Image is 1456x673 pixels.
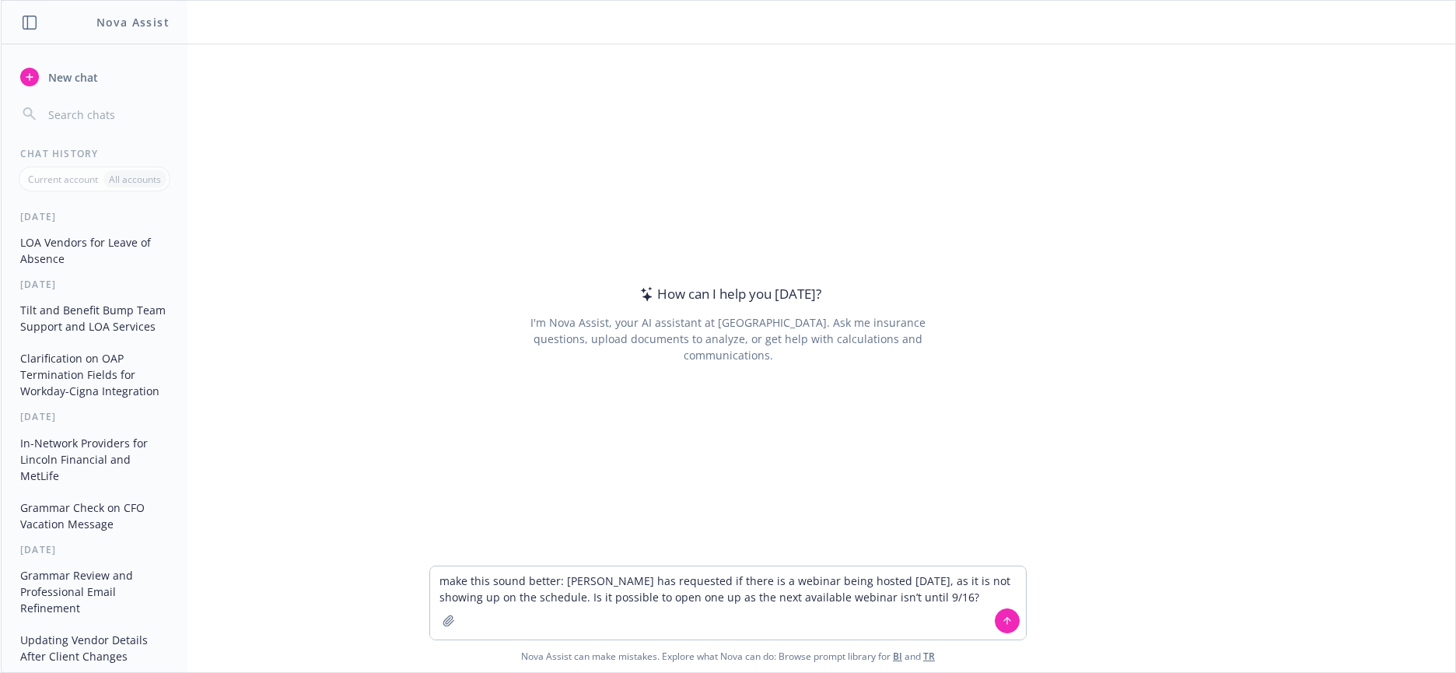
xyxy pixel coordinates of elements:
[14,627,175,669] button: Updating Vendor Details After Client Changes
[430,566,1026,640] textarea: make this sound better: [PERSON_NAME] has requested if there is a webinar being hosted [DATE], as...
[45,103,169,125] input: Search chats
[509,314,947,363] div: I'm Nova Assist, your AI assistant at [GEOGRAPHIC_DATA]. Ask me insurance questions, upload docum...
[2,543,187,556] div: [DATE]
[893,650,902,663] a: BI
[635,284,821,304] div: How can I help you [DATE]?
[923,650,935,663] a: TR
[109,173,161,186] p: All accounts
[7,640,1449,672] span: Nova Assist can make mistakes. Explore what Nova can do: Browse prompt library for and
[45,69,98,86] span: New chat
[96,14,170,30] h1: Nova Assist
[14,563,175,621] button: Grammar Review and Professional Email Refinement
[2,147,187,160] div: Chat History
[14,230,175,272] button: LOA Vendors for Leave of Absence
[14,63,175,91] button: New chat
[14,297,175,339] button: Tilt and Benefit Bump Team Support and LOA Services
[14,495,175,537] button: Grammar Check on CFO Vacation Message
[28,173,98,186] p: Current account
[14,345,175,404] button: Clarification on OAP Termination Fields for Workday-Cigna Integration
[2,278,187,291] div: [DATE]
[14,430,175,489] button: In-Network Providers for Lincoln Financial and MetLife
[2,210,187,223] div: [DATE]
[2,410,187,423] div: [DATE]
